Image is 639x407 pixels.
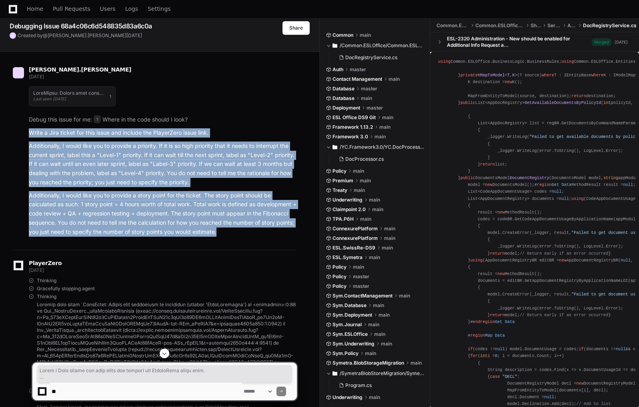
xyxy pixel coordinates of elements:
[333,331,368,337] span: Sym.ESLOffice
[461,100,475,105] span: public
[333,134,368,140] span: Framework 3.0
[547,22,561,29] span: Services
[333,273,347,280] span: Policy
[495,347,505,351] span: null
[125,6,138,11] span: Logs
[571,94,586,98] span: return
[353,273,369,280] span: master
[29,191,297,237] p: Additionally, I would like you to provide a story point for the ticket. The story point should be...
[53,6,90,11] span: Pull Requests
[37,277,56,284] span: Thinking
[485,182,492,187] span: new
[333,86,355,92] span: Database
[336,154,420,165] button: DocProcessor.cs
[37,293,56,300] span: Thinking
[535,182,571,187] span: # Get Data
[379,312,390,318] span: main
[369,254,380,261] span: main
[333,76,382,82] span: Contact Management
[333,114,376,121] span: ESL Office DS9 Git
[29,115,297,124] p: Debug this issue for me: Where in the code should I look?
[43,32,48,38] span: @
[18,32,142,39] span: Created by
[350,66,366,73] span: master
[559,196,569,201] span: null
[468,347,473,351] span: if
[389,76,400,82] span: main
[345,54,397,61] span: DocRegistryService.cs
[621,258,631,263] span: null
[340,144,425,150] span: /YC.Framework3.0/YC.DocProcessor
[360,32,371,38] span: main
[447,36,592,48] div: ESL-2320 Administration - New should be enabled for Additional Info Request a...
[384,235,395,241] span: main
[490,251,505,256] span: return
[333,225,378,232] span: ConnexurePlatform
[470,319,515,324] span: # Get Data
[110,93,111,100] span: 1
[29,261,62,265] span: PlayerZero
[437,22,469,29] span: Common.ESLOffice
[100,6,116,11] span: Users
[29,142,297,187] p: Additionally, I would like you to provide a priority. If it is so high priority that it needs to ...
[333,321,362,328] span: Sym.Journal
[368,321,379,328] span: main
[468,333,505,338] span: # Map Data
[333,168,347,174] span: Policy
[480,162,495,167] span: return
[33,91,106,96] h1: LoreMipsu: Dolors amet consectetu ad elitseddo (eiusmod 'TempOrincidid') ut <laboreetd>:6:05 ma A...
[470,333,485,338] span: region
[333,302,367,309] span: Sym.Database
[326,141,425,154] button: /YC.Framework3.0/YC.DocProcessor
[353,264,364,270] span: main
[542,73,554,78] span: where
[333,206,366,213] span: Claimpoint 2.0
[333,187,347,194] span: Treaty
[561,59,574,64] span: using
[33,96,66,101] span: Last seen [DATE]
[497,210,505,215] span: new
[591,73,603,78] span: where
[438,59,451,64] span: using
[583,22,637,29] span: DocRegistryService.cs
[353,168,364,174] span: main
[505,80,512,84] span: new
[379,124,391,130] span: main
[282,21,310,35] button: Share
[336,52,420,63] button: DocRegistryService.cs
[373,302,384,309] span: main
[29,128,297,138] p: Write a Jira ticket for this issue and include the PlayerZero issue link.
[559,258,566,263] span: new
[40,367,290,380] span: Lorem i Dolo sitame con adip elits doe tempori utl EtdoloRema aliqu enim. Adminimvenia, Q nostr e...
[333,245,375,251] span: ESL.SwissRe-DS9
[552,189,562,194] span: null
[29,267,44,273] span: [DATE]
[27,6,43,11] span: Home
[48,32,126,38] span: [PERSON_NAME].[PERSON_NAME]
[510,176,549,180] span: DocumentRegistry
[520,313,609,317] span: // Return early if an error occurred
[603,176,618,180] span: string
[29,74,44,80] span: [DATE]
[333,312,372,318] span: Sym.Deployment
[333,66,343,73] span: Auth
[333,105,360,111] span: Deployment
[475,22,524,29] span: Common.ESLOffice.Template
[603,100,611,105] span: int
[525,100,601,105] span: GetAvailableDocumentsByPolicyId
[333,341,375,347] span: Sym.Underwriting
[623,182,633,187] span: null
[512,73,515,78] span: K
[326,39,425,52] button: /Common.ESLOffice/Common.ESLOffice.Template/Shared/Services/Admin
[571,196,584,201] span: using
[345,156,384,162] span: DocProcessor.cs
[94,115,101,123] span: 1
[497,271,505,276] span: new
[333,124,373,130] span: Framework 1.13.2
[537,182,552,187] span: region
[353,283,369,289] span: master
[473,319,495,324] span: endregion
[361,95,372,102] span: main
[616,347,626,351] span: null
[461,176,475,180] span: public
